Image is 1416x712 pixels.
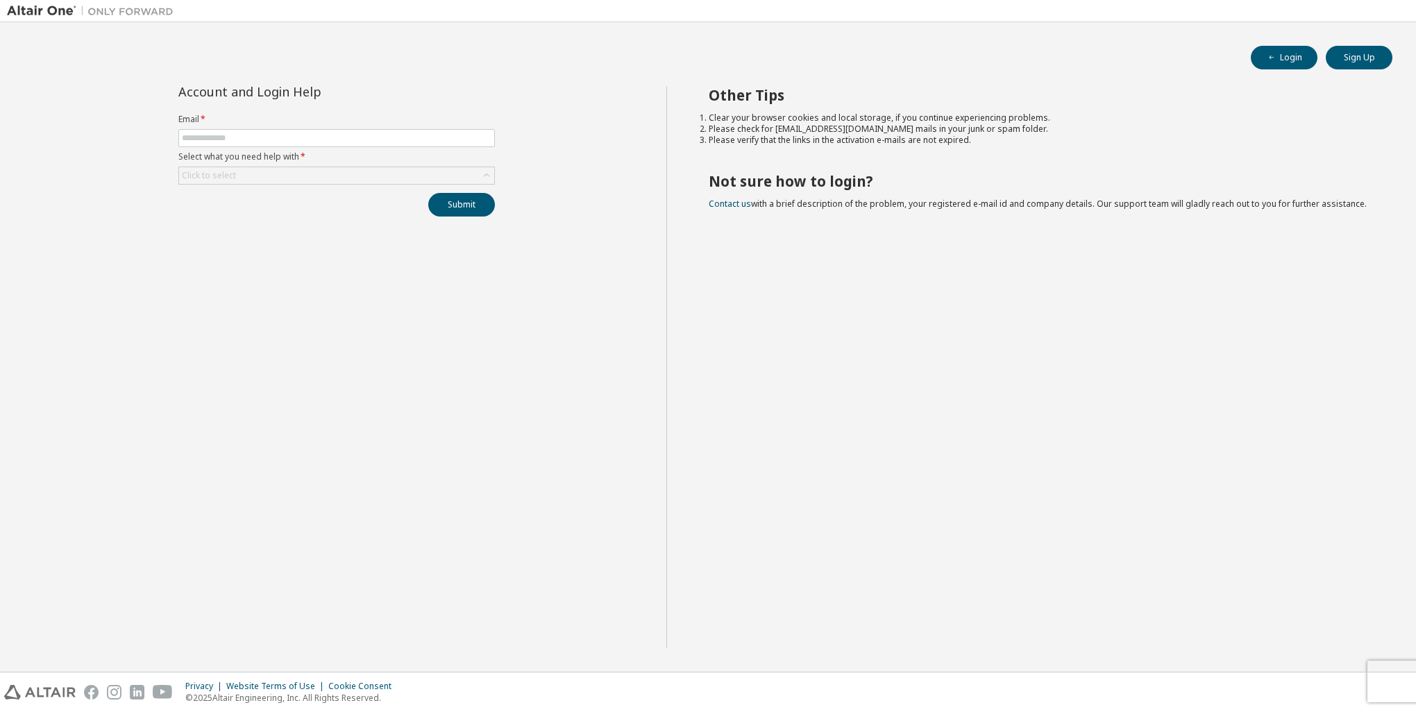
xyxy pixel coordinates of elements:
[709,86,1368,104] h2: Other Tips
[84,685,99,700] img: facebook.svg
[182,170,236,181] div: Click to select
[709,198,751,210] a: Contact us
[179,167,494,184] div: Click to select
[185,692,400,704] p: © 2025 Altair Engineering, Inc. All Rights Reserved.
[709,112,1368,124] li: Clear your browser cookies and local storage, if you continue experiencing problems.
[153,685,173,700] img: youtube.svg
[4,685,76,700] img: altair_logo.svg
[428,193,495,217] button: Submit
[178,86,432,97] div: Account and Login Help
[709,198,1367,210] span: with a brief description of the problem, your registered e-mail id and company details. Our suppo...
[107,685,121,700] img: instagram.svg
[709,135,1368,146] li: Please verify that the links in the activation e-mails are not expired.
[328,681,400,692] div: Cookie Consent
[1326,46,1392,69] button: Sign Up
[1251,46,1317,69] button: Login
[185,681,226,692] div: Privacy
[7,4,180,18] img: Altair One
[178,151,495,162] label: Select what you need help with
[178,114,495,125] label: Email
[226,681,328,692] div: Website Terms of Use
[709,172,1368,190] h2: Not sure how to login?
[130,685,144,700] img: linkedin.svg
[709,124,1368,135] li: Please check for [EMAIL_ADDRESS][DOMAIN_NAME] mails in your junk or spam folder.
